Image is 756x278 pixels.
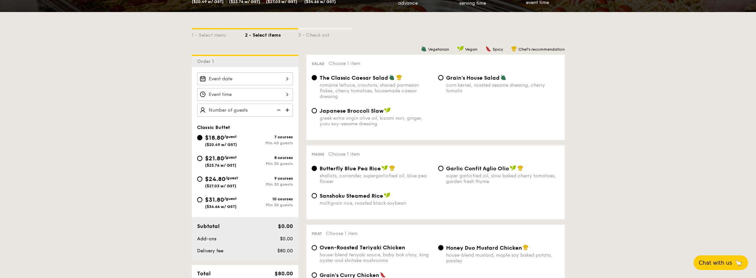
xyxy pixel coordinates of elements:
[312,166,317,171] input: Butterfly Blue Pea Riceshallots, coriander, supergarlicfied oil, blue pea flower
[735,259,743,267] span: 🦙
[197,270,211,277] span: Total
[326,231,358,236] span: Choose 1 item
[389,74,395,80] img: icon-vegetarian.fe4039eb.svg
[428,47,449,52] span: Vegetarian
[312,231,322,236] span: Meat
[197,125,230,130] span: Classic Buffet
[312,108,317,113] input: Japanese Broccoli Slawgreek extra virgin olive oil, kizami nori, ginger, yuzu soy-sesame dressing
[500,74,506,80] img: icon-vegetarian.fe4039eb.svg
[312,61,325,66] span: Salad
[446,75,500,81] span: Grain's House Salad
[312,75,317,80] input: The Classic Caesar Saladromaine lettuce, croutons, shaved parmesan flakes, cherry tomatoes, house...
[245,197,293,201] div: 10 courses
[446,165,509,172] span: Garlic Confit Aglio Olio
[205,175,225,183] span: $24.80
[320,108,383,114] span: Japanese Broccoli Slaw
[197,135,202,140] input: $18.80/guest($20.49 w/ GST)7 coursesMin 40 guests
[245,161,293,166] div: Min 30 guests
[245,176,293,181] div: 9 courses
[457,46,464,52] img: icon-vegan.f8ff3823.svg
[446,245,522,251] span: Honey Duo Mustard Chicken
[328,151,360,157] span: Choose 1 item
[245,155,293,160] div: 8 courses
[320,193,383,199] span: Sanshoku Steamed Rice
[298,29,352,39] div: 3 - Check out
[421,46,427,52] img: icon-vegetarian.fe4039eb.svg
[384,192,390,198] img: icon-vegan.f8ff3823.svg
[485,46,491,52] img: icon-spicy.37a8142b.svg
[384,107,391,113] img: icon-vegan.f8ff3823.svg
[320,200,433,206] div: multigrain rice, roasted black soybean
[205,142,237,147] span: ($20.49 w/ GST)
[389,165,395,171] img: icon-chef-hat.a58ddaea.svg
[693,255,748,270] button: Chat with us🦙
[197,223,220,229] span: Subtotal
[283,104,293,116] img: icon-add.58712e84.svg
[699,260,732,266] span: Chat with us
[312,152,324,157] span: Mains
[274,270,293,277] span: $80.00
[197,72,293,85] input: Event date
[380,272,386,278] img: icon-spicy.37a8142b.svg
[205,184,236,188] span: ($27.03 w/ GST)
[493,47,503,52] span: Spicy
[312,272,317,278] input: Grain's Curry Chickennyonya curry, masala powder, lemongrass
[205,134,224,141] span: $18.80
[320,82,433,99] div: romaine lettuce, croutons, shaved parmesan flakes, cherry tomatoes, housemade caesar dressing
[205,155,224,162] span: $21.80
[224,196,237,201] span: /guest
[511,46,517,52] img: icon-chef-hat.a58ddaea.svg
[312,245,317,250] input: Oven-Roasted Teriyaki Chickenhouse-blend teriyaki sauce, baby bok choy, king oyster and shiitake ...
[320,244,405,251] span: Oven-Roasted Teriyaki Chicken
[446,173,559,184] div: super garlicfied oil, slow baked cherry tomatoes, garden fresh thyme
[320,252,433,263] div: house-blend teriyaki sauce, baby bok choy, king oyster and shiitake mushrooms
[224,155,237,160] span: /guest
[446,82,559,94] div: corn kernel, roasted sesame dressing, cherry tomato
[381,165,388,171] img: icon-vegan.f8ff3823.svg
[510,165,516,171] img: icon-vegan.f8ff3823.svg
[205,163,236,168] span: ($23.76 w/ GST)
[320,165,381,172] span: Butterfly Blue Pea Rice
[205,204,237,209] span: ($34.66 w/ GST)
[245,182,293,187] div: Min 30 guests
[320,115,433,127] div: greek extra virgin olive oil, kizami nori, ginger, yuzu soy-sesame dressing
[396,74,402,80] img: icon-chef-hat.a58ddaea.svg
[192,29,245,39] div: 1 - Select menu
[438,75,443,80] input: Grain's House Saladcorn kernel, roasted sesame dressing, cherry tomato
[197,104,293,117] input: Number of guests
[320,173,433,184] div: shallots, coriander, supergarlicfied oil, blue pea flower
[320,75,388,81] span: The Classic Caesar Salad
[273,104,283,116] img: icon-reduce.1d2dbef1.svg
[197,156,202,161] input: $21.80/guest($23.76 w/ GST)8 coursesMin 30 guests
[225,176,238,180] span: /guest
[197,197,202,202] input: $31.80/guest($34.66 w/ GST)10 coursesMin 30 guests
[205,196,224,203] span: $31.80
[280,236,293,242] span: $0.00
[245,29,298,39] div: 2 - Select items
[197,59,217,64] span: Order 1
[197,88,293,101] input: Event time
[312,193,317,198] input: Sanshoku Steamed Ricemultigrain rice, roasted black soybean
[446,252,559,264] div: house-blend mustard, maple soy baked potato, parsley
[224,134,237,139] span: /guest
[438,245,443,250] input: Honey Duo Mustard Chickenhouse-blend mustard, maple soy baked potato, parsley
[518,47,565,52] span: Chef's recommendation
[329,61,360,66] span: Choose 1 item
[245,135,293,139] div: 7 courses
[438,166,443,171] input: Garlic Confit Aglio Oliosuper garlicfied oil, slow baked cherry tomatoes, garden fresh thyme
[245,141,293,145] div: Min 40 guests
[197,236,216,242] span: Add-ons
[517,165,523,171] img: icon-chef-hat.a58ddaea.svg
[197,176,202,182] input: $24.80/guest($27.03 w/ GST)9 coursesMin 30 guests
[245,203,293,207] div: Min 30 guests
[465,47,477,52] span: Vegan
[278,223,293,229] span: $0.00
[523,244,529,250] img: icon-chef-hat.a58ddaea.svg
[277,248,293,254] span: $80.00
[197,248,223,254] span: Delivery fee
